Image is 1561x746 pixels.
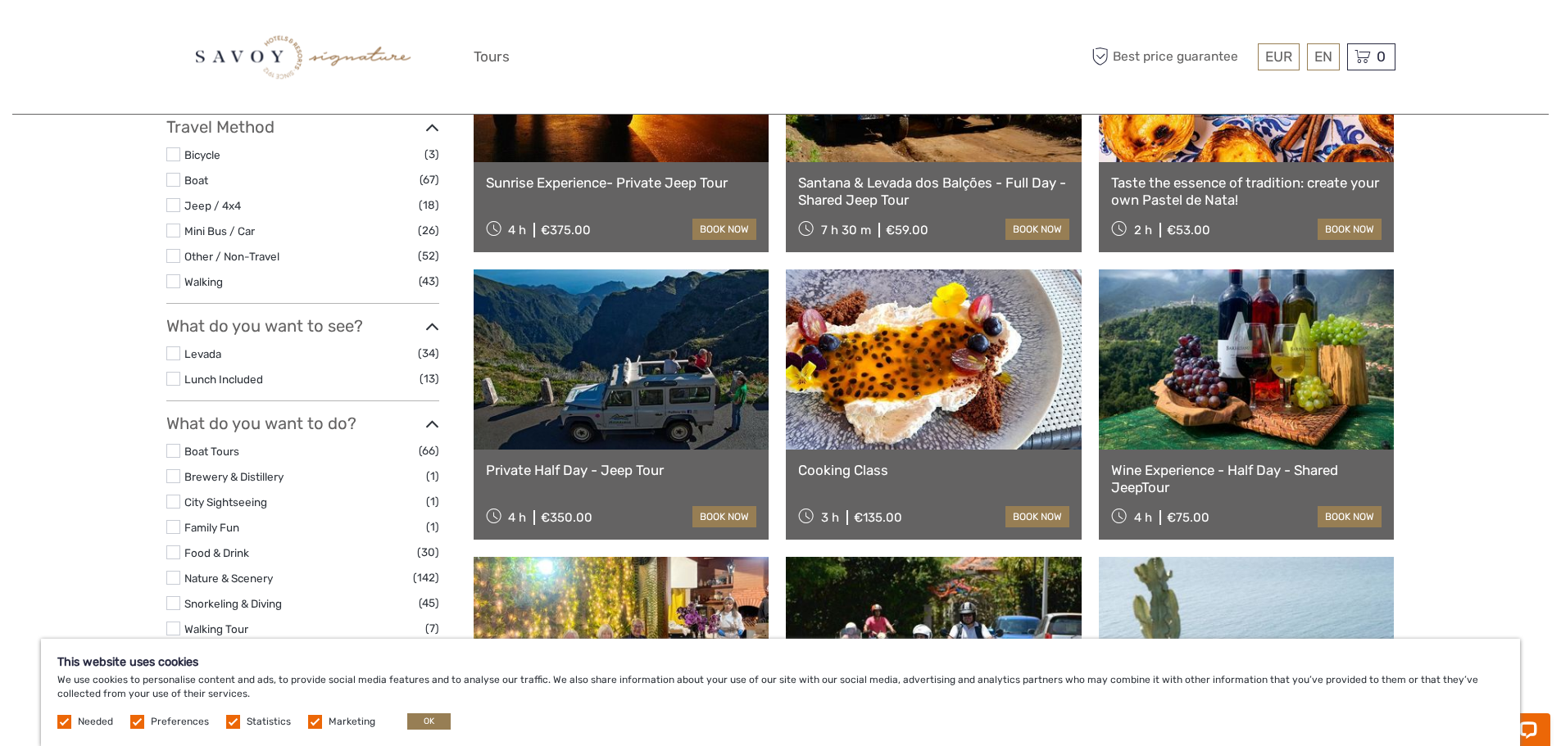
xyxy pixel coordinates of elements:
span: 4 h [1134,510,1152,525]
div: €59.00 [886,223,928,237]
span: 2 h [1134,223,1152,237]
a: Boat Tours [184,445,239,458]
span: 7 h 30 m [821,223,871,237]
span: (45) [419,594,439,613]
a: book now [1005,219,1069,240]
label: Marketing [329,715,375,729]
a: City Sightseeing [184,495,267,509]
span: (1) [426,518,439,536]
button: Open LiveChat chat widget [188,25,208,45]
span: (1) [426,492,439,511]
div: €135.00 [854,510,902,525]
span: Best price guarantee [1088,43,1254,70]
h3: What do you want to see? [166,316,439,336]
span: (26) [418,221,439,240]
span: 4 h [508,223,526,237]
span: (13) [420,369,439,388]
a: Mini Bus / Car [184,224,255,237]
span: (30) [417,543,439,562]
span: (67) [420,170,439,189]
span: 4 h [508,510,526,525]
span: (142) [413,568,439,587]
h3: Travel Method [166,117,439,137]
label: Statistics [247,715,291,729]
a: Snorkeling & Diving [184,597,282,610]
p: Chat now [23,29,185,42]
div: €75.00 [1167,510,1209,525]
button: OK [407,713,451,730]
a: book now [692,506,756,527]
a: Tours [474,45,510,69]
label: Preferences [151,715,209,729]
span: 3 h [821,510,839,525]
a: Bicycle [184,148,220,161]
a: book now [1318,219,1382,240]
span: 0 [1374,48,1388,65]
a: book now [692,219,756,240]
span: (1) [426,467,439,486]
a: Other / Non-Travel [184,250,279,263]
span: (43) [419,272,439,291]
a: Nature & Scenery [184,572,273,585]
div: €350.00 [541,510,592,525]
span: (66) [419,441,439,460]
div: EN [1307,43,1340,70]
div: €375.00 [541,223,591,237]
a: Boat [184,174,208,187]
div: We use cookies to personalise content and ads, to provide social media features and to analyse ou... [41,639,1520,746]
span: (18) [419,196,439,215]
a: Santana & Levada dos Balções - Full Day - Shared Jeep Tour [798,174,1069,208]
h5: This website uses cookies [57,655,1504,669]
h3: What do you want to do? [166,414,439,433]
a: Brewery & Distillery [184,470,284,483]
img: 3277-1c346890-c6f6-4fa1-a3ad-f4ea560112ad_logo_big.png [193,12,411,102]
a: Private Half Day - Jeep Tour [486,462,757,478]
span: EUR [1265,48,1292,65]
a: Levada [184,347,221,360]
a: book now [1318,506,1382,527]
div: €53.00 [1167,223,1210,237]
a: Family Fun [184,521,239,534]
a: Food & Drink [184,546,249,559]
a: book now [1005,506,1069,527]
a: Sunrise Experience- Private Jeep Tour [486,174,757,191]
span: (52) [418,246,439,265]
a: Walking [184,275,223,288]
span: (3) [424,145,439,164]
a: Lunch Included [184,373,263,386]
a: Jeep / 4x4 [184,199,241,212]
a: Walking Tour [184,622,248,635]
label: Needed [78,715,113,729]
a: Taste the essence of tradition: create your own Pastel de Nata! [1111,174,1382,208]
span: (7) [425,619,439,638]
span: (34) [418,344,439,363]
a: Cooking Class [798,462,1069,478]
a: Wine Experience - Half Day - Shared JeepTour [1111,462,1382,495]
